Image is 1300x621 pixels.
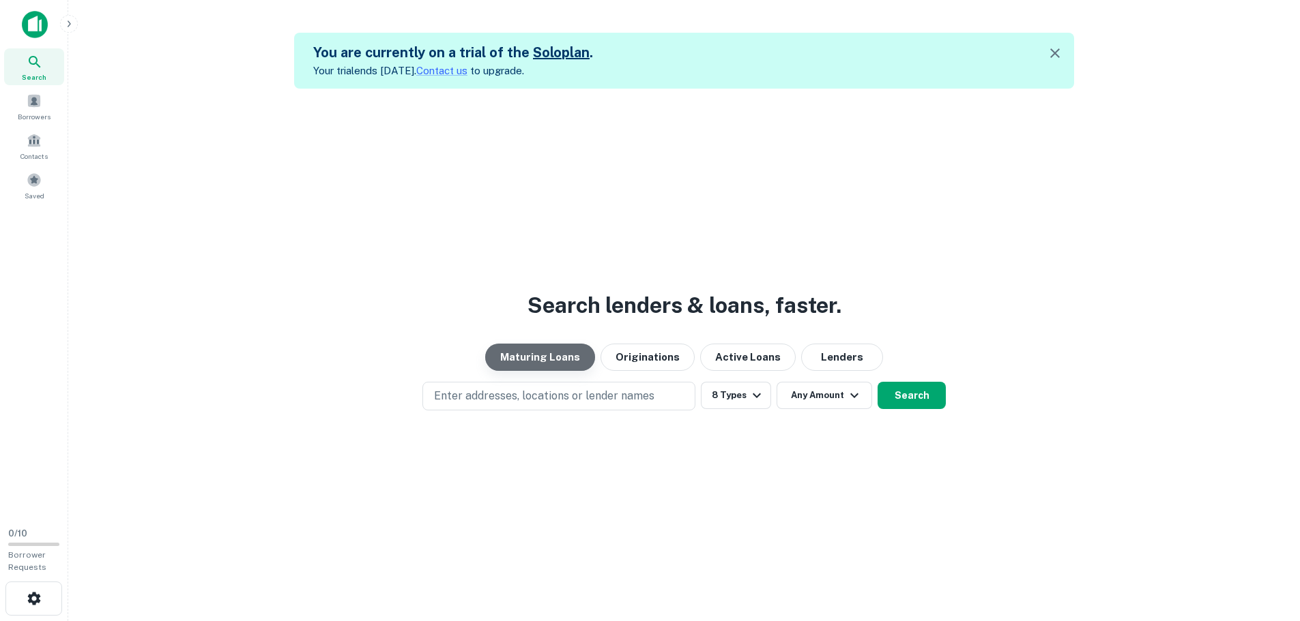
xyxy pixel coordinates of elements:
button: Active Loans [700,344,796,371]
h5: You are currently on a trial of the . [313,42,593,63]
a: Search [4,48,64,85]
img: capitalize-icon.png [22,11,48,38]
p: Enter addresses, locations or lender names [434,388,654,404]
a: Borrowers [4,88,64,125]
span: 0 / 10 [8,528,27,539]
h3: Search lenders & loans, faster. [528,289,841,322]
button: 8 Types [701,382,771,409]
span: Borrower Requests [8,550,46,572]
button: Lenders [801,344,883,371]
a: Contact us [416,65,467,76]
button: Search [878,382,946,409]
a: Soloplan [533,44,590,61]
button: Originations [601,344,695,371]
span: Borrowers [18,111,50,122]
span: Search [22,72,46,82]
span: Saved [25,190,44,201]
button: Maturing Loans [485,344,595,371]
button: Enter addresses, locations or lender names [422,382,695,410]
a: Contacts [4,127,64,164]
iframe: Chat Widget [1232,512,1300,577]
span: Contacts [20,151,48,162]
a: Saved [4,167,64,204]
button: Any Amount [777,382,872,409]
p: Your trial ends [DATE]. to upgrade. [313,63,593,79]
